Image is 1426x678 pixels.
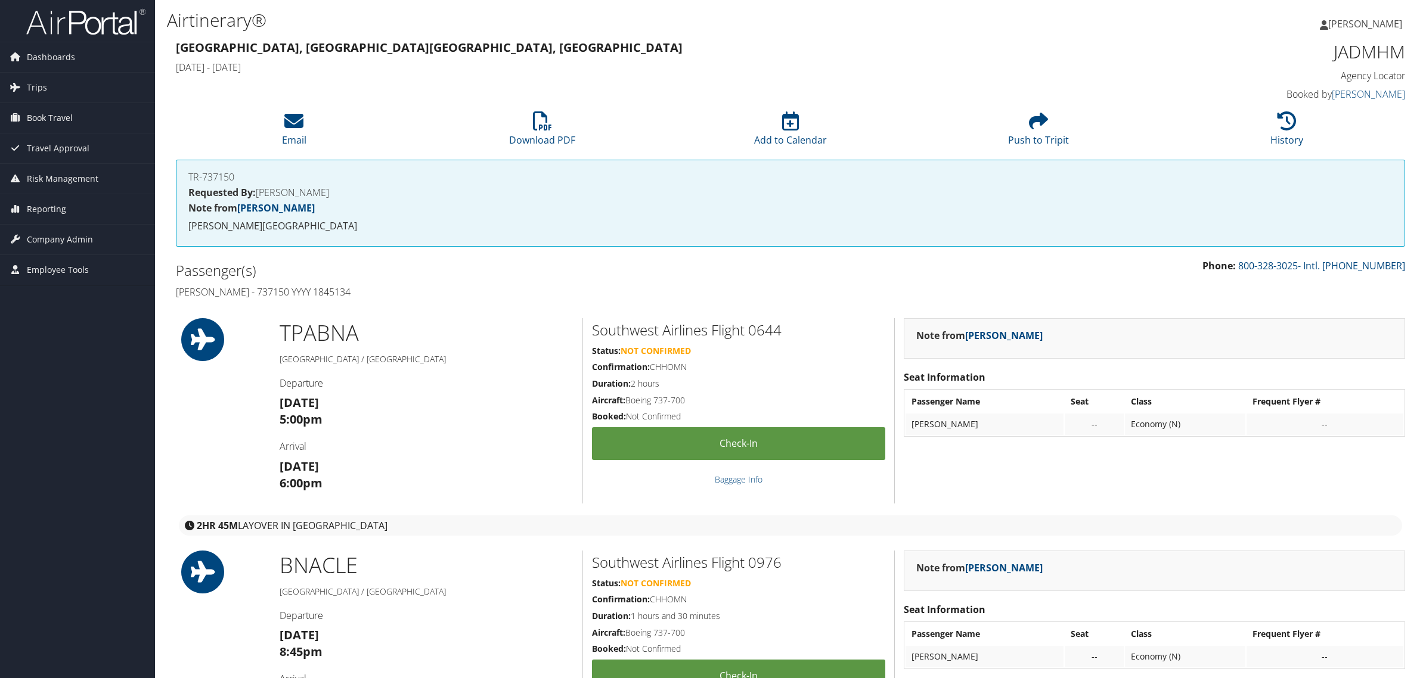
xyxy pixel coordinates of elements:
[27,103,73,133] span: Book Travel
[592,610,885,622] h5: 1 hours and 30 minutes
[592,394,625,406] strong: Aircraft:
[1202,259,1236,272] strong: Phone:
[965,329,1043,342] a: [PERSON_NAME]
[1125,623,1245,645] th: Class
[1253,419,1397,430] div: --
[1253,651,1397,662] div: --
[592,577,621,589] strong: Status:
[1270,118,1303,147] a: History
[1332,88,1405,101] a: [PERSON_NAME]
[592,345,621,356] strong: Status:
[27,255,89,285] span: Employee Tools
[592,593,885,605] h5: CHHOMN
[904,371,985,384] strong: Seat Information
[197,519,238,532] strong: 2HR 45M
[1111,39,1405,64] h1: JADMHM
[621,345,691,356] span: Not Confirmed
[592,610,631,621] strong: Duration:
[1111,88,1405,101] h4: Booked by
[1008,118,1069,147] a: Push to Tripit
[188,172,1393,182] h4: TR-737150
[592,552,885,573] h2: Southwest Airlines Flight 0976
[280,586,573,598] h5: [GEOGRAPHIC_DATA] / [GEOGRAPHIC_DATA]
[188,219,1393,234] p: [PERSON_NAME][GEOGRAPHIC_DATA]
[280,609,573,622] h4: Departure
[280,394,319,410] strong: [DATE]
[280,318,573,348] h1: TPA BNA
[904,603,985,616] strong: Seat Information
[1247,623,1403,645] th: Frequent Flyer #
[27,73,47,102] span: Trips
[592,410,885,422] h5: Not Confirmed
[592,643,885,655] h5: Not Confirmed
[592,627,885,639] h5: Boeing 737-700
[176,260,782,281] h2: Passenger(s)
[906,413,1064,435] td: [PERSON_NAME]
[27,42,75,72] span: Dashboards
[237,201,315,214] a: [PERSON_NAME]
[592,378,885,390] h5: 2 hours
[27,133,89,163] span: Travel Approval
[592,361,885,373] h5: CHHOMN
[592,320,885,340] h2: Southwest Airlines Flight 0644
[176,285,782,298] h4: [PERSON_NAME] - 737150 YYYY 1845134
[1111,69,1405,82] h4: Agency Locator
[592,643,626,654] strong: Booked:
[592,627,625,638] strong: Aircraft:
[280,627,319,643] strong: [DATE]
[715,474,762,485] a: Baggage Info
[176,61,1093,74] h4: [DATE] - [DATE]
[509,118,575,147] a: Download PDF
[280,377,573,390] h4: Departure
[592,593,650,605] strong: Confirmation:
[280,475,323,491] strong: 6:00pm
[26,8,145,36] img: airportal-logo.png
[1320,6,1414,42] a: [PERSON_NAME]
[27,225,93,254] span: Company Admin
[1125,646,1245,667] td: Economy (N)
[1071,419,1117,430] div: --
[27,194,66,224] span: Reporting
[280,353,573,365] h5: [GEOGRAPHIC_DATA] / [GEOGRAPHIC_DATA]
[188,186,256,199] strong: Requested By:
[1065,391,1123,412] th: Seat
[1125,413,1245,435] td: Economy (N)
[1125,391,1245,412] th: Class
[754,118,827,147] a: Add to Calendar
[965,561,1043,574] a: [PERSON_NAME]
[1065,623,1123,645] th: Seat
[592,410,626,422] strong: Booked:
[280,411,323,427] strong: 5:00pm
[1328,17,1402,30] span: [PERSON_NAME]
[280,440,573,453] h4: Arrival
[27,164,98,194] span: Risk Management
[280,458,319,474] strong: [DATE]
[592,427,885,460] a: Check-in
[1071,651,1117,662] div: --
[188,188,1393,197] h4: [PERSON_NAME]
[1247,391,1403,412] th: Frequent Flyer #
[1238,259,1405,272] a: 800-328-3025- Intl. [PHONE_NUMBER]
[592,378,631,389] strong: Duration:
[280,643,323,660] strong: 8:45pm
[906,391,1064,412] th: Passenger Name
[592,361,650,372] strong: Confirmation:
[176,39,683,55] strong: [GEOGRAPHIC_DATA], [GEOGRAPHIC_DATA] [GEOGRAPHIC_DATA], [GEOGRAPHIC_DATA]
[906,646,1064,667] td: [PERSON_NAME]
[621,577,691,589] span: Not Confirmed
[906,623,1064,645] th: Passenger Name
[916,329,1043,342] strong: Note from
[592,394,885,406] h5: Boeing 737-700
[188,201,315,214] strong: Note from
[282,118,306,147] a: Email
[916,561,1043,574] strong: Note from
[167,8,999,33] h1: Airtinerary®
[280,551,573,580] h1: BNA CLE
[179,515,1402,536] div: layover in [GEOGRAPHIC_DATA]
